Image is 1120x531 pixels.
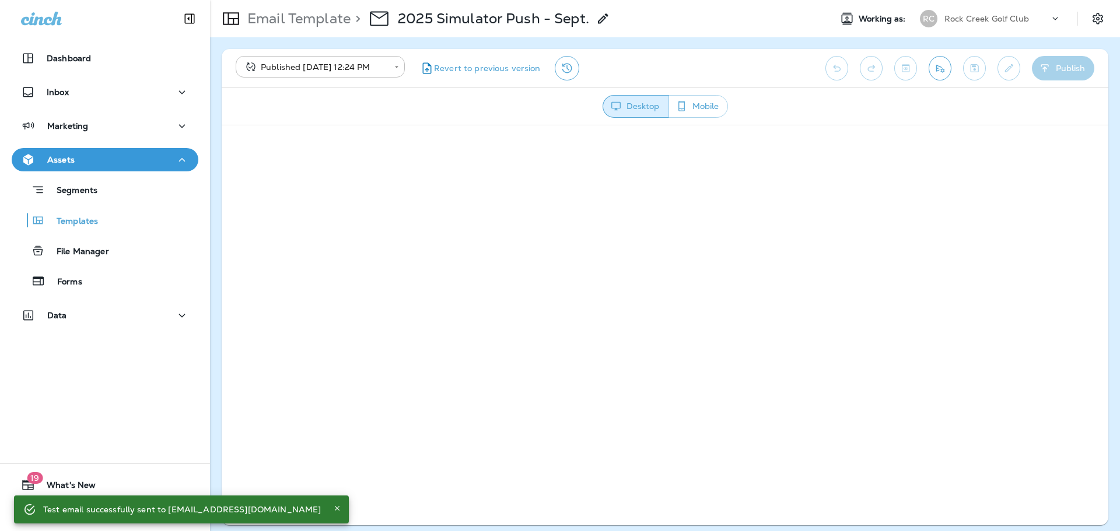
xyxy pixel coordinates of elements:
p: Assets [47,155,75,164]
button: 19What's New [12,473,198,497]
button: Send test email [929,56,951,80]
button: Marketing [12,114,198,138]
p: Segments [45,185,97,197]
p: Marketing [47,121,88,131]
div: Published [DATE] 12:24 PM [244,61,386,73]
p: Rock Creek Golf Club [944,14,1029,23]
button: Forms [12,269,198,293]
p: File Manager [45,247,109,258]
button: Support [12,501,198,525]
button: Mobile [668,95,728,118]
button: Segments [12,177,198,202]
span: 19 [27,472,43,484]
button: View Changelog [555,56,579,80]
p: Templates [45,216,98,227]
p: Forms [45,277,82,288]
span: Working as: [859,14,908,24]
button: Desktop [603,95,669,118]
button: Dashboard [12,47,198,70]
button: Inbox [12,80,198,104]
span: What's New [35,480,96,494]
div: RC [920,10,937,27]
p: Dashboard [47,54,91,63]
p: Inbox [47,87,69,97]
p: Data [47,311,67,320]
p: Email Template [243,10,351,27]
button: Assets [12,148,198,171]
button: File Manager [12,238,198,263]
p: > [351,10,360,27]
button: Data [12,304,198,327]
button: Templates [12,208,198,233]
div: Test email successfully sent to [EMAIL_ADDRESS][DOMAIN_NAME] [43,499,321,520]
button: Settings [1087,8,1108,29]
button: Close [330,501,344,515]
span: Revert to previous version [434,63,541,74]
p: 2025 Simulator Push - Sept. [398,10,589,27]
button: Revert to previous version [414,56,545,80]
button: Collapse Sidebar [173,7,206,30]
